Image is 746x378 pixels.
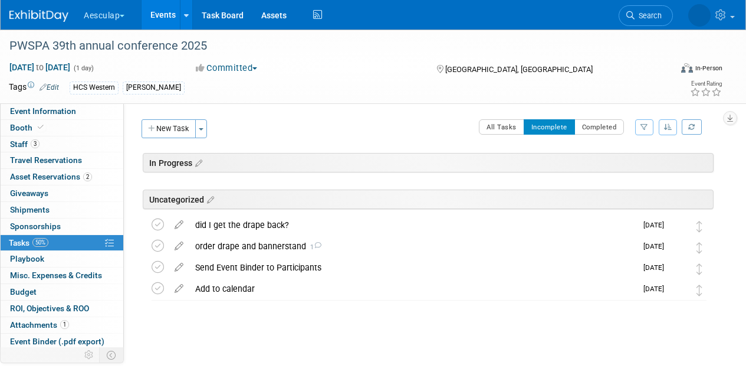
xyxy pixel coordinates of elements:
[1,251,123,267] a: Playbook
[690,81,722,87] div: Event Rating
[34,63,45,72] span: to
[696,221,702,232] i: Move task
[306,243,321,251] span: 1
[189,279,636,299] div: Add to calendar
[681,63,693,73] img: Format-Inperson.png
[38,124,44,131] i: Booth reservation complete
[618,61,722,79] div: Event Format
[10,106,76,116] span: Event Information
[60,320,69,329] span: 1
[70,82,119,94] div: HCS Western
[204,193,214,205] a: Edit sections
[142,119,196,138] button: New Task
[445,65,593,74] span: [GEOGRAPHIC_DATA], [GEOGRAPHIC_DATA]
[695,64,722,73] div: In-Person
[31,139,40,148] span: 3
[10,254,44,263] span: Playbook
[10,172,92,181] span: Asset Reservations
[192,62,262,74] button: Committed
[1,152,123,168] a: Travel Reservations
[10,188,48,198] span: Giveaways
[1,334,123,350] a: Event Binder (.pdf export)
[169,262,189,273] a: edit
[1,169,123,185] a: Asset Reservations2
[643,221,670,229] span: [DATE]
[10,221,61,231] span: Sponsorships
[643,285,670,293] span: [DATE]
[9,62,71,73] span: [DATE] [DATE]
[670,219,685,234] img: Linda Zeller
[643,242,670,250] span: [DATE]
[479,119,524,135] button: All Tasks
[670,240,685,255] img: Linda Zeller
[10,320,69,330] span: Attachments
[1,120,123,136] a: Booth
[100,347,124,363] td: Toggle Event Tabs
[192,157,202,168] a: Edit sections
[1,268,123,283] a: Misc. Expenses & Credits
[143,153,714,172] div: In Progress
[143,190,714,209] div: Uncategorized
[73,64,94,72] span: (1 day)
[83,172,92,181] span: 2
[670,261,685,276] img: Linda Zeller
[9,81,59,94] td: Tags
[1,284,123,300] a: Budget
[10,155,82,165] span: Travel Reservations
[189,236,636,256] div: order drape and bannerstand
[696,242,702,253] i: Move task
[696,263,702,275] i: Move task
[10,139,40,149] span: Staff
[169,220,189,230] a: edit
[682,119,702,135] a: Refresh
[1,136,123,152] a: Staff3
[1,219,123,234] a: Sponsorships
[643,263,670,272] span: [DATE]
[524,119,575,135] button: Incomplete
[10,205,50,214] span: Shipments
[688,4,711,27] img: Linda Zeller
[10,304,89,313] span: ROI, Objectives & ROO
[10,337,104,346] span: Event Binder (.pdf export)
[1,235,123,251] a: Tasks50%
[5,35,662,57] div: PWSPA 39th annual conference 2025
[635,11,662,20] span: Search
[189,215,636,235] div: did I get the drape back?
[169,241,189,252] a: edit
[670,282,685,298] img: Linda Zeller
[79,347,100,363] td: Personalize Event Tab Strip
[1,202,123,218] a: Shipments
[619,5,673,26] a: Search
[9,238,48,247] span: Tasks
[1,301,123,317] a: ROI, Objectives & ROO
[189,258,636,278] div: Send Event Binder to Participants
[10,287,37,296] span: Budget
[123,82,185,94] div: [PERSON_NAME]
[169,283,189,294] a: edit
[10,123,46,132] span: Booth
[9,10,68,22] img: ExhibitDay
[574,119,625,135] button: Completed
[1,185,123,201] a: Giveaways
[40,83,59,92] a: Edit
[696,285,702,296] i: Move task
[10,271,102,280] span: Misc. Expenses & Credits
[32,238,48,247] span: 50%
[1,317,123,333] a: Attachments1
[1,103,123,119] a: Event Information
